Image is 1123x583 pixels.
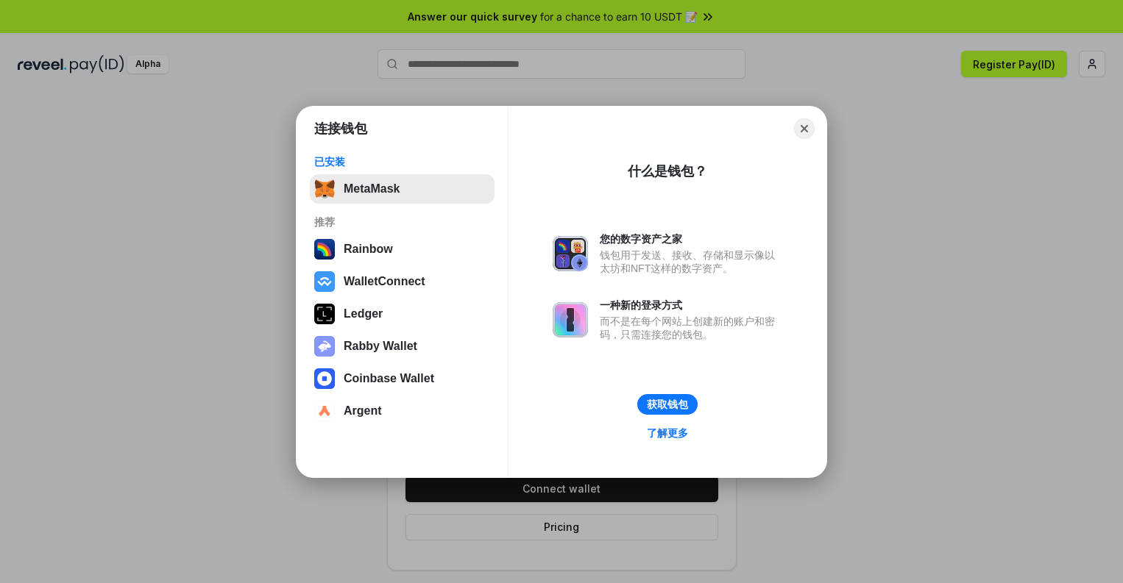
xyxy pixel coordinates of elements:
img: svg+xml,%3Csvg%20xmlns%3D%22http%3A%2F%2Fwww.w3.org%2F2000%2Fsvg%22%20fill%3D%22none%22%20viewBox... [553,302,588,337]
button: 获取钱包 [637,394,698,415]
div: Ledger [344,307,383,321]
div: 获取钱包 [647,398,688,411]
div: 一种新的登录方式 [600,298,782,312]
button: WalletConnect [310,267,495,296]
button: Coinbase Wallet [310,364,495,393]
button: Rabby Wallet [310,332,495,361]
h1: 连接钱包 [314,120,367,137]
div: 什么是钱包？ [628,162,707,180]
div: 了解更多 [647,426,688,440]
img: svg+xml,%3Csvg%20xmlns%3D%22http%3A%2F%2Fwww.w3.org%2F2000%2Fsvg%22%20fill%3D%22none%22%20viewBox... [553,236,588,271]
div: Rainbow [344,243,393,256]
div: 已安装 [314,155,490,168]
div: WalletConnect [344,275,425,288]
button: MetaMask [310,174,495,204]
button: Close [794,118,815,139]
div: 钱包用于发送、接收、存储和显示像以太坊和NFT这样的数字资产。 [600,248,782,275]
img: svg+xml,%3Csvg%20fill%3D%22none%22%20height%3D%2233%22%20viewBox%3D%220%200%2035%2033%22%20width%... [314,179,335,199]
div: 推荐 [314,215,490,229]
div: MetaMask [344,182,400,196]
button: Argent [310,396,495,426]
img: svg+xml,%3Csvg%20width%3D%2228%22%20height%3D%2228%22%20viewBox%3D%220%200%2028%2028%22%20fill%3D... [314,271,335,292]
img: svg+xml,%3Csvg%20width%3D%2228%22%20height%3D%2228%22%20viewBox%3D%220%200%2028%2028%22%20fill%3D... [314,401,335,421]
div: Rabby Wallet [344,340,417,353]
div: Coinbase Wallet [344,372,434,385]
div: 而不是在每个网站上创建新的账户和密码，只需连接您的钱包。 [600,315,782,341]
img: svg+xml,%3Csvg%20xmlns%3D%22http%3A%2F%2Fwww.w3.org%2F2000%2Fsvg%22%20width%3D%2228%22%20height%3... [314,304,335,324]
div: 您的数字资产之家 [600,232,782,246]
img: svg+xml,%3Csvg%20xmlns%3D%22http%3A%2F%2Fwww.w3.org%2F2000%2Fsvg%22%20fill%3D%22none%22%20viewBox... [314,336,335,357]
div: Argent [344,404,382,418]
button: Ledger [310,299,495,329]
a: 了解更多 [638,423,697,443]
img: svg+xml,%3Csvg%20width%3D%2228%22%20height%3D%2228%22%20viewBox%3D%220%200%2028%2028%22%20fill%3D... [314,368,335,389]
img: svg+xml,%3Csvg%20width%3D%22120%22%20height%3D%22120%22%20viewBox%3D%220%200%20120%20120%22%20fil... [314,239,335,260]
button: Rainbow [310,235,495,264]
